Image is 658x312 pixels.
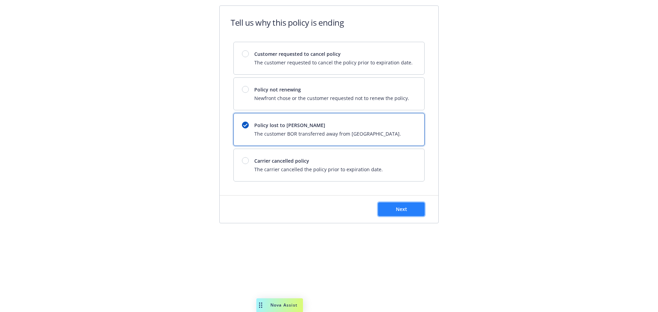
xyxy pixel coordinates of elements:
[254,86,409,93] span: Policy not renewing
[254,59,413,66] span: The customer requested to cancel the policy prior to expiration date.
[254,157,383,164] span: Carrier cancelled policy
[256,298,303,312] button: Nova Assist
[254,122,401,129] span: Policy lost to [PERSON_NAME]
[256,298,265,312] div: Drag to move
[378,202,425,216] button: Next
[254,130,401,137] span: The customer BOR transferred away from [GEOGRAPHIC_DATA].
[254,50,413,58] span: Customer requested to cancel policy
[254,95,409,102] span: Newfront chose or the customer requested not to renew the policy.
[396,206,407,212] span: Next
[231,17,344,28] h1: Tell us why this policy is ending
[254,166,383,173] span: The carrier cancelled the policy prior to expiration date.
[270,302,297,308] span: Nova Assist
